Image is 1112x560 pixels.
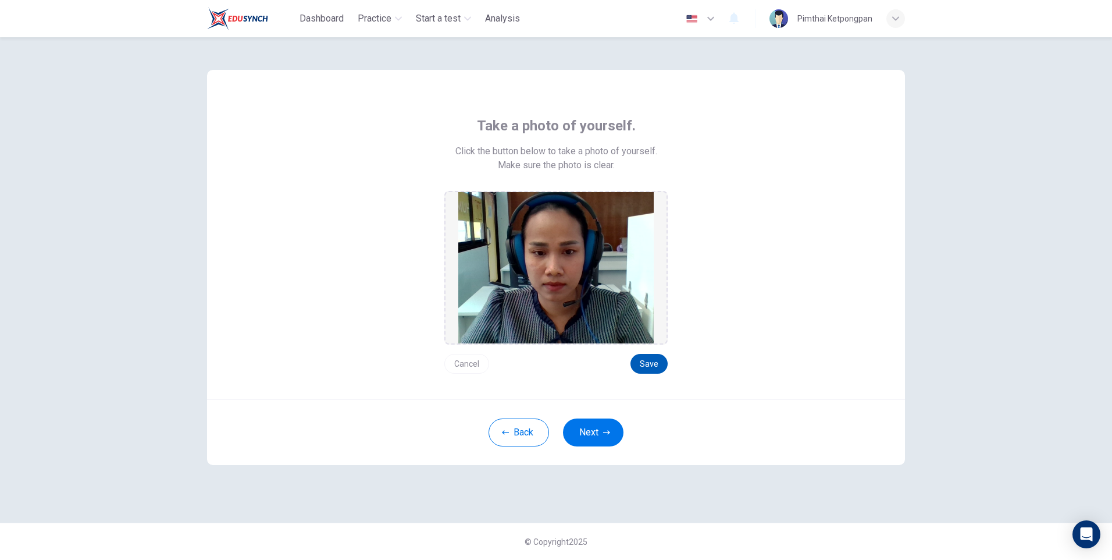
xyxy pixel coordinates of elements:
span: © Copyright 2025 [525,537,587,547]
span: Click the button below to take a photo of yourself. [455,144,657,158]
button: Analysis [480,8,525,29]
button: Back [489,419,549,446]
div: Open Intercom Messenger [1072,520,1100,548]
span: Dashboard [300,12,344,26]
span: Take a photo of yourself. [477,116,636,135]
button: Next [563,419,623,446]
button: Practice [353,8,407,29]
img: en [685,15,699,23]
img: Train Test logo [207,7,268,30]
button: Save [630,354,668,374]
span: Make sure the photo is clear. [498,158,615,172]
span: Start a test [416,12,461,26]
span: Practice [358,12,391,26]
a: Train Test logo [207,7,295,30]
button: Start a test [411,8,476,29]
button: Dashboard [295,8,348,29]
span: Analysis [485,12,520,26]
button: Cancel [444,354,489,374]
div: Pimthai Ketpongpan [797,12,872,26]
img: preview screemshot [458,192,654,343]
img: Profile picture [769,9,788,28]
